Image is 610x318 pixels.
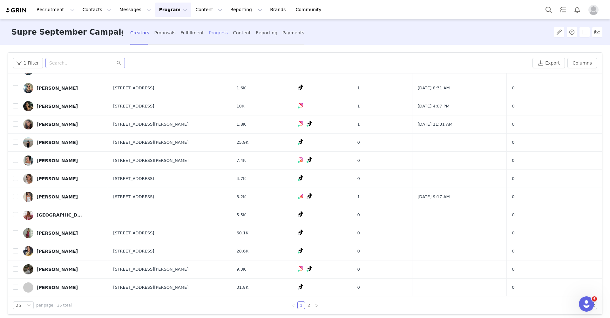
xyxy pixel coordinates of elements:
[79,3,115,17] button: Contacts
[23,246,103,256] a: [PERSON_NAME]
[16,302,21,309] div: 25
[298,302,305,309] a: 1
[37,176,78,181] div: [PERSON_NAME]
[113,139,188,146] span: [STREET_ADDRESS][PERSON_NAME]
[357,194,360,200] span: 1
[298,193,303,198] img: instagram.svg
[37,285,78,290] div: [PERSON_NAME]
[357,266,360,273] span: 0
[23,192,33,202] img: 7c2ae395-1797-4875-a50c-a2091874d54d.jpg
[23,101,33,111] img: 559adb44-b5eb-4638-aeba-e5bd237e2c95--s.jpg
[512,212,514,218] span: 0
[113,157,188,164] span: [STREET_ADDRESS][PERSON_NAME]
[512,176,514,182] span: 0
[298,121,303,126] img: instagram.svg
[23,119,33,129] img: 57bfbd2a-7354-4a95-8282-1af89f51ec66.jpg
[417,194,450,200] span: [DATE] 9:17 AM
[357,284,360,291] span: 0
[209,24,228,41] div: Progress
[357,139,360,146] span: 0
[180,24,204,41] div: Fulfillment
[23,228,103,238] a: [PERSON_NAME]
[256,24,277,41] div: Reporting
[236,103,244,109] span: 10K
[113,194,154,200] span: [STREET_ADDRESS]
[305,302,312,309] a: 2
[579,296,594,312] iframe: Intercom live chat
[23,282,103,293] a: [PERSON_NAME]
[37,86,78,91] div: [PERSON_NAME]
[588,5,599,15] img: placeholder-profile.jpg
[113,266,188,273] span: [STREET_ADDRESS][PERSON_NAME]
[512,157,514,164] span: 0
[542,3,556,17] button: Search
[23,174,33,184] img: 7a2383d8-fbed-420d-bd4a-c75a2e6e6d83.jpg
[512,85,514,91] span: 0
[192,3,226,17] button: Content
[23,228,33,238] img: 8bddeb7e-b65b-451c-b5c0-55e0a45dbac6.jpg
[23,246,33,256] img: 9eccd757-4e48-4f96-ba5c-bf0788dd1f68.jpg
[23,156,103,166] a: [PERSON_NAME]
[236,266,246,273] span: 9.3K
[23,137,103,148] a: [PERSON_NAME]
[297,301,305,309] li: 1
[23,101,103,111] a: [PERSON_NAME]
[512,266,514,273] span: 0
[292,3,328,17] a: Community
[113,284,188,291] span: [STREET_ADDRESS][PERSON_NAME]
[23,264,103,274] a: [PERSON_NAME]
[113,121,188,128] span: [STREET_ADDRESS][PERSON_NAME]
[236,284,248,291] span: 31.8K
[155,3,191,17] button: Program
[13,58,43,68] button: 1 Filter
[154,24,176,41] div: Proposals
[5,7,27,13] a: grin logo
[116,3,155,17] button: Messages
[512,248,514,254] span: 0
[236,157,246,164] span: 7.4K
[23,156,33,166] img: 76f641df-1000-4e65-86a7-294ac7ecc6fc.jpg
[37,158,78,163] div: [PERSON_NAME]
[23,119,103,129] a: [PERSON_NAME]
[512,103,514,109] span: 0
[113,85,154,91] span: [STREET_ADDRESS]
[290,301,297,309] li: Previous Page
[417,85,450,91] span: [DATE] 8:31 AM
[23,210,103,220] a: [GEOGRAPHIC_DATA]
[37,140,78,145] div: [PERSON_NAME]
[357,248,360,254] span: 0
[37,122,78,127] div: [PERSON_NAME]
[36,302,72,308] span: per page | 26 total
[23,210,33,220] img: 874b14c6-4b16-48b3-be29-db0868faf067.jpg
[357,230,360,236] span: 0
[292,304,295,308] i: icon: left
[113,248,154,254] span: [STREET_ADDRESS]
[236,194,246,200] span: 5.2K
[236,212,246,218] span: 5.5K
[357,103,360,109] span: 1
[512,194,514,200] span: 0
[585,5,605,15] button: Profile
[37,104,78,109] div: [PERSON_NAME]
[37,249,78,254] div: [PERSON_NAME]
[512,139,514,146] span: 0
[298,266,303,271] img: instagram.svg
[556,3,570,17] a: Tasks
[37,231,78,236] div: [PERSON_NAME]
[305,301,313,309] li: 2
[113,176,154,182] span: [STREET_ADDRESS]
[567,58,597,68] button: Columns
[532,58,565,68] button: Export
[512,230,514,236] span: 0
[113,230,154,236] span: [STREET_ADDRESS]
[236,230,248,236] span: 60.1K
[357,121,360,128] span: 1
[37,267,78,272] div: [PERSON_NAME]
[27,303,31,308] i: icon: down
[113,103,154,109] span: [STREET_ADDRESS]
[266,3,291,17] a: Brands
[417,103,449,109] span: [DATE] 4:07 PM
[236,121,246,128] span: 1.8K
[23,264,33,274] img: a7f72bbd-4405-4249-9ffc-2dea96b16e9c.jpg
[45,58,125,68] input: Search...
